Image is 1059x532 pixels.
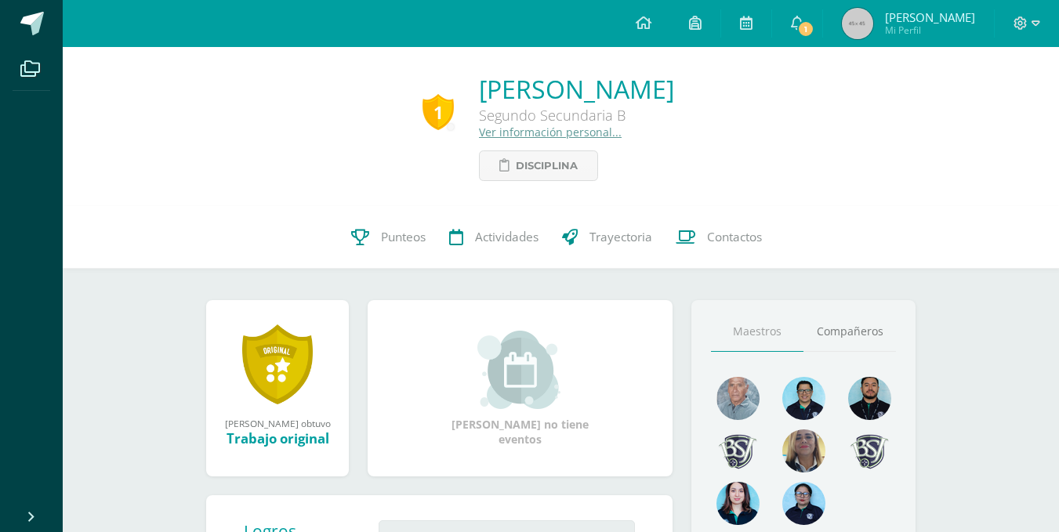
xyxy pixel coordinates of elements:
img: 7641769e2d1e60c63392edc0587da052.png [848,429,891,472]
a: Disciplina [479,150,598,181]
a: Compañeros [803,312,896,352]
div: [PERSON_NAME] no tiene eventos [442,331,599,447]
span: Actividades [475,229,539,245]
img: event_small.png [477,331,563,409]
img: 55ac31a88a72e045f87d4a648e08ca4b.png [716,377,760,420]
span: [PERSON_NAME] [885,9,975,25]
a: Ver información personal... [479,125,622,139]
div: [PERSON_NAME] obtuvo [222,417,333,429]
a: Contactos [664,206,774,269]
img: bed227fd71c3b57e9e7cc03a323db735.png [782,482,825,525]
div: Trabajo original [222,429,333,447]
img: d483e71d4e13296e0ce68ead86aec0b8.png [716,429,760,472]
div: 1 [423,94,454,130]
img: d220431ed6a2715784848fdc026b3719.png [782,377,825,420]
img: 2207c9b573316a41e74c87832a091651.png [848,377,891,420]
a: Actividades [437,206,550,269]
div: Segundo Secundaria B [479,106,674,125]
a: Punteos [339,206,437,269]
span: Contactos [707,229,762,245]
img: 1f9df8322dc8a4a819c6562ad5c2ddfe.png [716,482,760,525]
span: Disciplina [516,151,578,180]
span: Trayectoria [589,229,652,245]
span: Punteos [381,229,426,245]
img: aa9857ee84d8eb936f6c1e33e7ea3df6.png [782,429,825,472]
span: Mi Perfil [885,24,975,37]
a: Maestros [711,312,803,352]
a: Trayectoria [550,206,664,269]
img: 45x45 [842,8,873,39]
a: [PERSON_NAME] [479,72,674,106]
span: 1 [797,20,814,38]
